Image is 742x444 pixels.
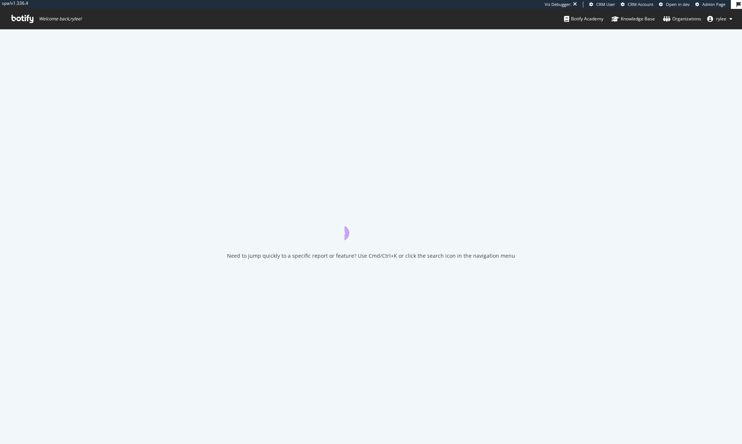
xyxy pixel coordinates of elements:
[666,1,690,7] span: Open in dev
[564,9,603,29] a: Botify Academy
[39,16,82,22] span: Welcome back, rylee !
[621,1,653,7] a: CRM Account
[611,15,655,23] div: Knowledge Base
[663,9,701,29] a: Organizations
[227,252,515,260] div: Need to jump quickly to a specific report or feature? Use Cmd/Ctrl+K or click the search icon in ...
[545,1,571,7] div: Viz Debugger:
[659,1,690,7] a: Open in dev
[663,15,701,23] div: Organizations
[716,16,726,22] span: rylee
[702,1,725,7] span: Admin Page
[628,1,653,7] span: CRM Account
[701,13,738,25] button: rylee
[695,1,725,7] a: Admin Page
[596,1,615,7] span: CRM User
[589,1,615,7] a: CRM User
[564,15,603,23] div: Botify Academy
[344,214,398,240] div: animation
[611,9,655,29] a: Knowledge Base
